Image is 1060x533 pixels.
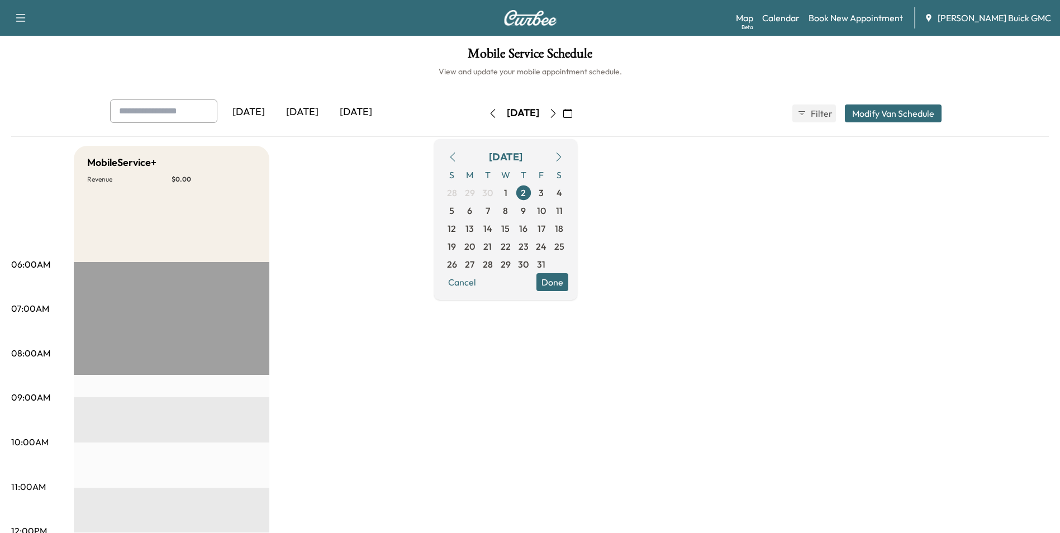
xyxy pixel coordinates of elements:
span: 29 [501,258,511,271]
span: 22 [501,240,511,253]
h5: MobileService+ [87,155,156,170]
span: 15 [501,222,510,235]
span: W [497,166,515,184]
span: 5 [449,204,454,217]
span: 7 [486,204,490,217]
button: Filter [792,104,836,122]
span: 26 [447,258,457,271]
span: 11 [556,204,563,217]
span: 4 [557,186,562,199]
span: 20 [464,240,475,253]
span: S [550,166,568,184]
p: 07:00AM [11,302,49,315]
span: 23 [519,240,529,253]
span: 25 [554,240,564,253]
span: 30 [518,258,529,271]
img: Curbee Logo [503,10,557,26]
span: 16 [519,222,527,235]
span: 27 [465,258,474,271]
span: [PERSON_NAME] Buick GMC [938,11,1051,25]
p: Revenue [87,175,172,184]
a: Book New Appointment [809,11,903,25]
div: [DATE] [275,99,329,125]
div: [DATE] [507,106,539,120]
span: 8 [503,204,508,217]
span: 24 [536,240,546,253]
span: M [461,166,479,184]
button: Cancel [443,273,481,291]
div: [DATE] [489,149,522,165]
button: Modify Van Schedule [845,104,942,122]
span: 2 [521,186,526,199]
p: 10:00AM [11,435,49,449]
span: 29 [465,186,475,199]
span: 31 [537,258,545,271]
h6: View and update your mobile appointment schedule. [11,66,1049,77]
span: 18 [555,222,563,235]
span: F [533,166,550,184]
p: 06:00AM [11,258,50,271]
span: 13 [465,222,474,235]
span: 3 [539,186,544,199]
span: 17 [538,222,545,235]
span: 19 [448,240,456,253]
span: 6 [467,204,472,217]
div: [DATE] [222,99,275,125]
p: 11:00AM [11,480,46,493]
span: 28 [483,258,493,271]
span: S [443,166,461,184]
span: 1 [504,186,507,199]
span: T [479,166,497,184]
button: Done [536,273,568,291]
span: 10 [537,204,546,217]
span: 21 [483,240,492,253]
div: Beta [741,23,753,31]
a: MapBeta [736,11,753,25]
span: T [515,166,533,184]
span: 28 [447,186,457,199]
h1: Mobile Service Schedule [11,47,1049,66]
div: [DATE] [329,99,383,125]
p: $ 0.00 [172,175,256,184]
p: 08:00AM [11,346,50,360]
a: Calendar [762,11,800,25]
span: 14 [483,222,492,235]
span: 12 [448,222,456,235]
span: Filter [811,107,831,120]
p: 09:00AM [11,391,50,404]
span: 9 [521,204,526,217]
span: 30 [482,186,493,199]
